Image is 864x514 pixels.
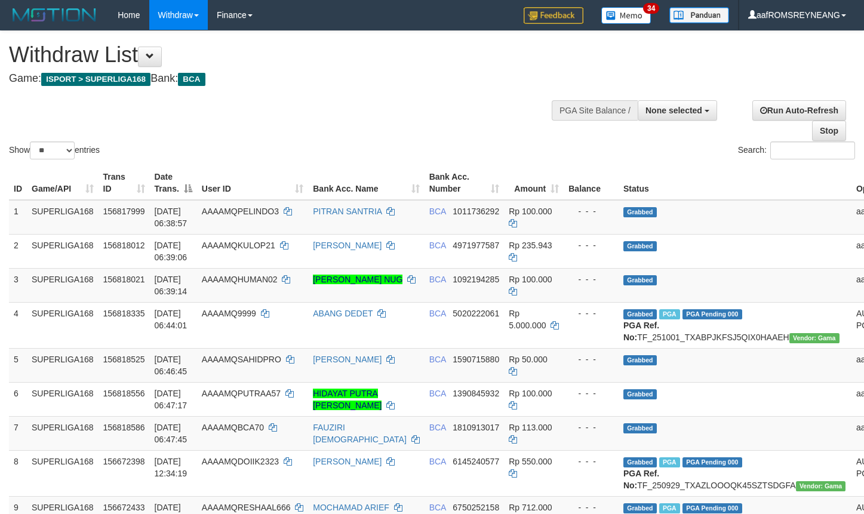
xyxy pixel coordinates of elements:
[155,309,187,330] span: [DATE] 06:44:01
[9,450,27,496] td: 8
[425,166,505,200] th: Bank Acc. Number: activate to sort column ascending
[103,389,145,398] span: 156818556
[9,200,27,235] td: 1
[643,3,659,14] span: 34
[155,457,187,478] span: [DATE] 12:34:19
[453,309,499,318] span: Copy 5020222061 to clipboard
[509,503,552,512] span: Rp 712.000
[27,382,99,416] td: SUPERLIGA168
[9,6,100,24] img: MOTION_logo.png
[9,382,27,416] td: 6
[202,389,281,398] span: AAAAMQPUTRAA57
[30,141,75,159] select: Showentries
[568,273,614,285] div: - - -
[27,348,99,382] td: SUPERLIGA168
[623,275,657,285] span: Grabbed
[623,457,657,467] span: Grabbed
[197,166,308,200] th: User ID: activate to sort column ascending
[568,455,614,467] div: - - -
[9,166,27,200] th: ID
[429,355,446,364] span: BCA
[429,241,446,250] span: BCA
[623,207,657,217] span: Grabbed
[645,106,702,115] span: None selected
[27,268,99,302] td: SUPERLIGA168
[155,275,187,296] span: [DATE] 06:39:14
[623,321,659,342] b: PGA Ref. No:
[623,469,659,490] b: PGA Ref. No:
[41,73,150,86] span: ISPORT > SUPERLIGA168
[429,503,446,512] span: BCA
[9,141,100,159] label: Show entries
[812,121,846,141] a: Stop
[27,450,99,496] td: SUPERLIGA168
[313,423,407,444] a: FAUZIRI [DEMOGRAPHIC_DATA]
[601,7,651,24] img: Button%20Memo.svg
[659,457,680,467] span: Marked by aafsoycanthlai
[313,457,382,466] a: [PERSON_NAME]
[308,166,424,200] th: Bank Acc. Name: activate to sort column ascending
[202,241,275,250] span: AAAAMQKULOP21
[659,503,680,513] span: Marked by aafsoycanthlai
[429,389,446,398] span: BCA
[313,309,373,318] a: ABANG DEDET
[623,241,657,251] span: Grabbed
[568,353,614,365] div: - - -
[202,457,279,466] span: AAAAMQDOIIK2323
[682,457,742,467] span: PGA Pending
[504,166,564,200] th: Amount: activate to sort column ascending
[453,457,499,466] span: Copy 6145240577 to clipboard
[9,416,27,450] td: 7
[27,302,99,348] td: SUPERLIGA168
[568,387,614,399] div: - - -
[623,309,657,319] span: Grabbed
[638,100,717,121] button: None selected
[524,7,583,24] img: Feedback.jpg
[103,309,145,318] span: 156818335
[568,205,614,217] div: - - -
[103,457,145,466] span: 156672398
[623,355,657,365] span: Grabbed
[509,355,548,364] span: Rp 50.000
[453,389,499,398] span: Copy 1390845932 to clipboard
[27,416,99,450] td: SUPERLIGA168
[568,501,614,513] div: - - -
[99,166,150,200] th: Trans ID: activate to sort column ascending
[509,457,552,466] span: Rp 550.000
[27,234,99,268] td: SUPERLIGA168
[552,100,638,121] div: PGA Site Balance /
[453,503,499,512] span: Copy 6750252158 to clipboard
[623,389,657,399] span: Grabbed
[453,207,499,216] span: Copy 1011736292 to clipboard
[313,241,382,250] a: [PERSON_NAME]
[509,309,546,330] span: Rp 5.000.000
[9,302,27,348] td: 4
[669,7,729,23] img: panduan.png
[9,348,27,382] td: 5
[509,275,552,284] span: Rp 100.000
[509,207,552,216] span: Rp 100.000
[155,355,187,376] span: [DATE] 06:46:45
[202,423,264,432] span: AAAAMQBCA70
[150,166,197,200] th: Date Trans.: activate to sort column descending
[103,503,145,512] span: 156672433
[202,275,278,284] span: AAAAMQHUMAN02
[429,457,446,466] span: BCA
[27,166,99,200] th: Game/API: activate to sort column ascending
[619,302,851,348] td: TF_251001_TXABPJKFSJ5QIX0HAAEH
[429,309,446,318] span: BCA
[103,275,145,284] span: 156818021
[682,503,742,513] span: PGA Pending
[202,355,281,364] span: AAAAMQSAHIDPRO
[429,207,446,216] span: BCA
[103,355,145,364] span: 156818525
[103,207,145,216] span: 156817999
[9,268,27,302] td: 3
[623,503,657,513] span: Grabbed
[752,100,846,121] a: Run Auto-Refresh
[453,241,499,250] span: Copy 4971977587 to clipboard
[202,503,291,512] span: AAAAMQRESHAAL666
[155,207,187,228] span: [DATE] 06:38:57
[429,275,446,284] span: BCA
[155,389,187,410] span: [DATE] 06:47:17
